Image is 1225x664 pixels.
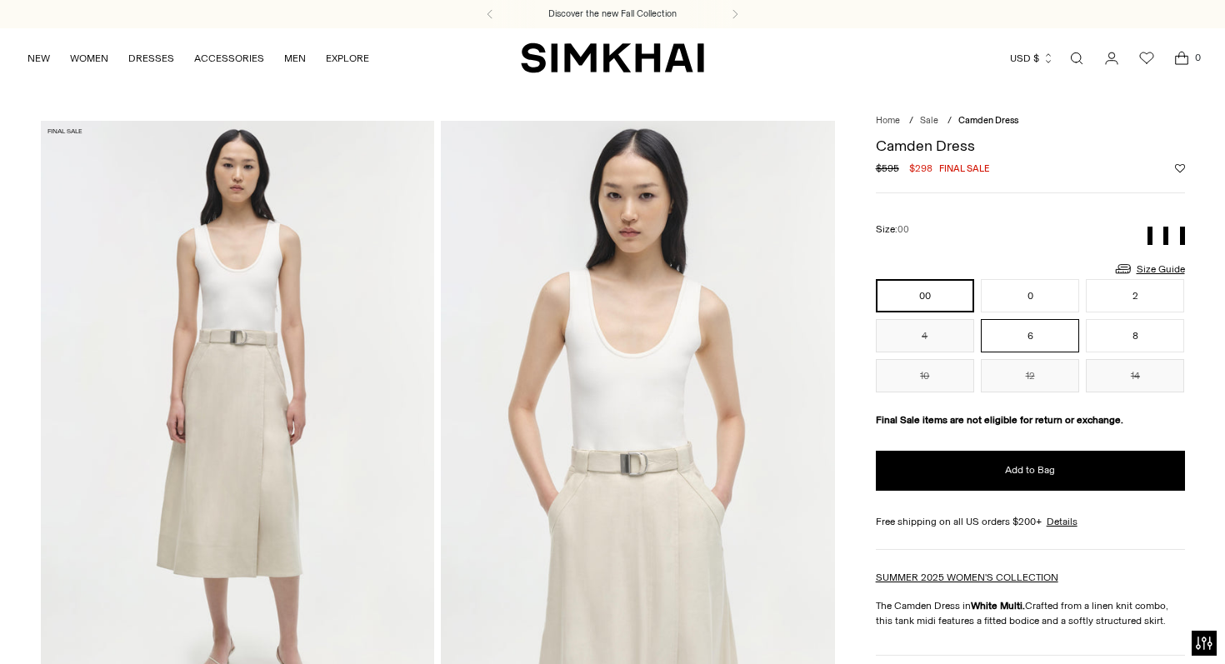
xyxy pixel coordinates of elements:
[1086,279,1184,312] button: 2
[876,279,974,312] button: 00
[909,161,932,176] span: $298
[876,115,900,126] a: Home
[1047,514,1077,529] a: Details
[876,451,1185,491] button: Add to Bag
[1130,42,1163,75] a: Wishlist
[876,414,1123,426] strong: Final Sale items are not eligible for return or exchange.
[70,40,108,77] a: WOMEN
[971,600,1025,612] strong: White Multi.
[981,359,1079,392] button: 12
[876,359,974,392] button: 10
[897,224,909,235] span: 00
[326,40,369,77] a: EXPLORE
[947,114,952,128] div: /
[1086,319,1184,352] button: 8
[876,138,1185,153] h1: Camden Dress
[958,115,1018,126] span: Camden Dress
[128,40,174,77] a: DRESSES
[876,161,899,176] s: $595
[981,279,1079,312] button: 0
[981,319,1079,352] button: 6
[1010,40,1054,77] button: USD $
[1113,258,1185,279] a: Size Guide
[876,114,1185,128] nav: breadcrumbs
[876,222,909,237] label: Size:
[876,598,1185,628] p: The Camden Dress in Crafted from a linen knit combo, this tank midi features a fitted bodice and ...
[1175,163,1185,173] button: Add to Wishlist
[1095,42,1128,75] a: Go to the account page
[284,40,306,77] a: MEN
[1165,42,1198,75] a: Open cart modal
[876,319,974,352] button: 4
[876,572,1058,583] a: SUMMER 2025 WOMEN'S COLLECTION
[13,601,167,651] iframe: Sign Up via Text for Offers
[876,514,1185,529] div: Free shipping on all US orders $200+
[909,114,913,128] div: /
[27,40,50,77] a: NEW
[1086,359,1184,392] button: 14
[920,115,938,126] a: Sale
[521,42,704,74] a: SIMKHAI
[1060,42,1093,75] a: Open search modal
[1190,50,1205,65] span: 0
[1005,463,1055,477] span: Add to Bag
[194,40,264,77] a: ACCESSORIES
[548,7,677,21] a: Discover the new Fall Collection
